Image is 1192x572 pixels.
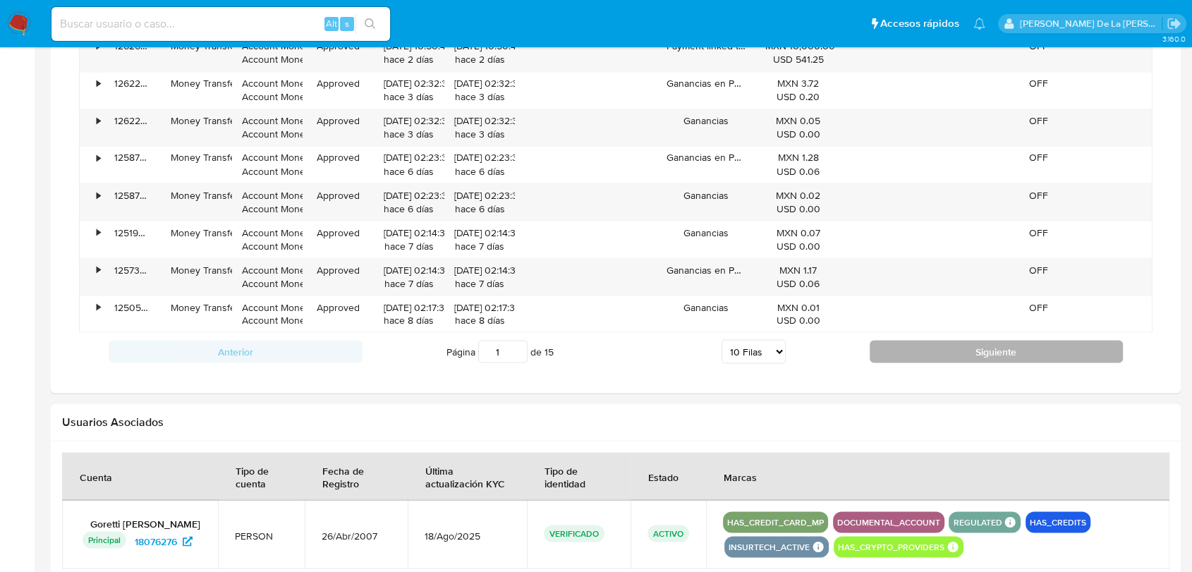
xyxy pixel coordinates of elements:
h2: Usuarios Asociados [62,415,1169,429]
p: javier.gutierrez@mercadolibre.com.mx [1020,17,1162,30]
input: Buscar usuario o caso... [51,15,390,33]
a: Notificaciones [973,18,985,30]
a: Salir [1167,16,1181,31]
button: search-icon [355,14,384,34]
span: s [345,17,349,30]
span: 3.160.0 [1162,33,1185,44]
span: Alt [326,17,337,30]
span: Accesos rápidos [880,16,959,31]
